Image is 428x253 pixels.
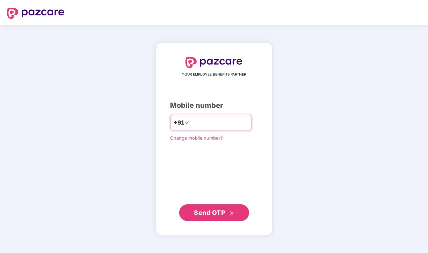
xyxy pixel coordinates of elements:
a: Change mobile number? [170,135,223,141]
img: logo [7,8,64,19]
span: double-right [230,211,234,216]
span: YOUR EMPLOYEE BENEFITS PARTNER [182,72,246,77]
img: logo [185,57,243,68]
span: +91 [174,118,185,127]
div: Mobile number [170,100,258,111]
span: down [185,121,189,125]
span: Send OTP [194,209,225,216]
button: Send OTPdouble-right [179,204,249,221]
